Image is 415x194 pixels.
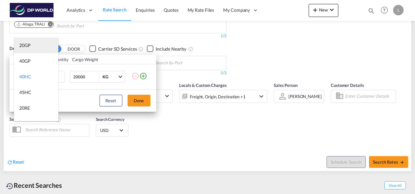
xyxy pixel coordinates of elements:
div: 40GP [19,58,31,64]
div: 20GP [19,42,31,49]
div: 40RE [19,121,30,127]
div: 20RE [19,105,30,111]
div: 45HC [19,89,31,96]
div: 40HC [19,73,31,80]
